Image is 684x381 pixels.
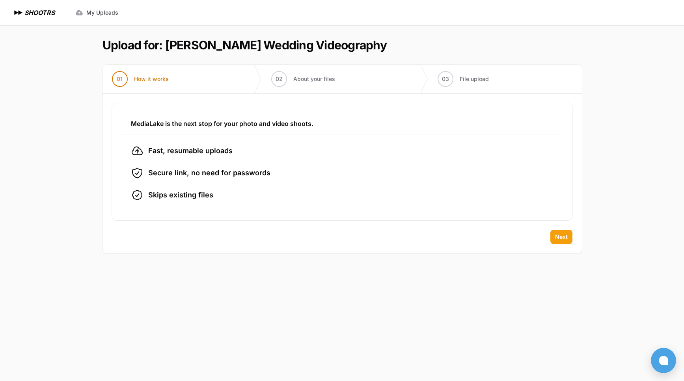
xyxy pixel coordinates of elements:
span: Skips existing files [148,190,213,201]
span: How it works [134,75,169,83]
button: 03 File upload [428,65,498,93]
button: Open chat window [651,348,676,373]
h3: MediaLake is the next stop for your photo and video shoots. [131,119,554,128]
span: Next [555,233,568,241]
span: 01 [117,75,123,83]
h1: SHOOTRS [24,8,55,17]
span: My Uploads [86,9,118,17]
span: Fast, resumable uploads [148,145,233,156]
span: 02 [276,75,283,83]
span: Secure link, no need for passwords [148,167,270,178]
button: 02 About your files [262,65,345,93]
span: About your files [293,75,335,83]
span: File upload [460,75,489,83]
button: Next [550,230,572,244]
h1: Upload for: [PERSON_NAME] Wedding Videography [103,38,387,52]
a: SHOOTRS SHOOTRS [13,8,55,17]
button: 01 How it works [103,65,178,93]
img: SHOOTRS [13,8,24,17]
span: 03 [442,75,449,83]
a: My Uploads [71,6,123,20]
